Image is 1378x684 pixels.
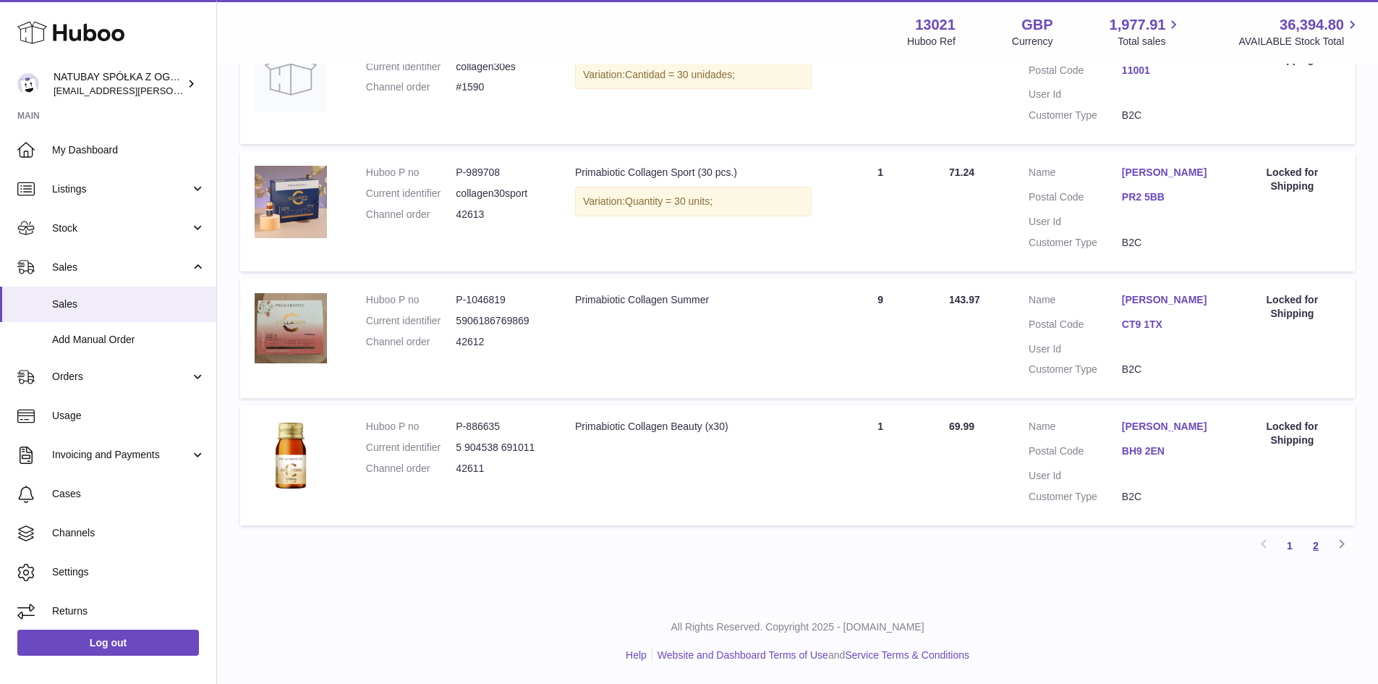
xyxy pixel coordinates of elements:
[255,293,327,363] img: 1749020843.jpg
[1110,15,1166,35] span: 1,977.91
[1029,469,1122,483] dt: User Id
[1244,293,1340,321] div: Locked for Shipping
[366,80,456,94] dt: Channel order
[456,208,546,221] dd: 42613
[1244,420,1340,447] div: Locked for Shipping
[625,195,713,207] span: Quantity = 30 units;
[17,73,39,95] img: kacper.antkowski@natubay.pl
[1122,490,1215,504] dd: B2C
[575,420,812,434] div: Primabiotic Collagen Beauty (x30)
[52,409,205,423] span: Usage
[229,620,1366,634] p: All Rights Reserved. Copyright 2025 - [DOMAIN_NAME]
[1029,64,1122,81] dt: Postal Code
[1029,166,1122,183] dt: Name
[575,293,812,307] div: Primabiotic Collagen Summer
[1122,64,1215,77] a: 11001
[1122,363,1215,376] dd: B2C
[1122,190,1215,204] a: PR2 5BB
[1238,35,1361,48] span: AVAILABLE Stock Total
[1029,215,1122,229] dt: User Id
[1122,420,1215,434] a: [PERSON_NAME]
[52,526,205,540] span: Channels
[1021,15,1052,35] strong: GBP
[456,441,546,455] dd: 5 904538 691011
[255,166,327,238] img: 130211718873386.jpg
[1122,293,1215,307] a: [PERSON_NAME]
[1029,236,1122,250] dt: Customer Type
[366,187,456,200] dt: Current identifier
[826,279,935,399] td: 9
[366,441,456,455] dt: Current identifier
[52,333,205,347] span: Add Manual Order
[1029,490,1122,504] dt: Customer Type
[456,293,546,307] dd: P-1046819
[652,649,969,662] li: and
[52,448,190,462] span: Invoicing and Payments
[575,166,812,180] div: Primabiotic Collagen Sport (30 pcs.)
[1029,190,1122,208] dt: Postal Code
[1303,533,1329,559] a: 2
[366,335,456,349] dt: Channel order
[1238,15,1361,48] a: 36,394.80 AVAILABLE Stock Total
[626,649,647,661] a: Help
[949,421,974,432] span: 69.99
[826,405,935,525] td: 1
[456,335,546,349] dd: 42612
[366,314,456,328] dt: Current identifier
[17,630,199,656] a: Log out
[1277,533,1303,559] a: 1
[456,462,546,476] dd: 42611
[1110,15,1183,48] a: 1,977.91 Total sales
[456,187,546,200] dd: collagen30sport
[845,649,969,661] a: Service Terms & Conditions
[1029,318,1122,335] dt: Postal Code
[54,85,290,96] span: [EMAIL_ADDRESS][PERSON_NAME][DOMAIN_NAME]
[52,297,205,311] span: Sales
[1029,293,1122,311] dt: Name
[1244,166,1340,193] div: Locked for Shipping
[456,314,546,328] dd: 5906186769869
[255,39,327,111] img: no-photo.jpg
[1118,35,1182,48] span: Total sales
[1122,236,1215,250] dd: B2C
[915,15,956,35] strong: 13021
[1280,15,1344,35] span: 36,394.80
[1029,420,1122,437] dt: Name
[255,420,327,492] img: 130211698054880.jpg
[456,166,546,180] dd: P-989708
[1122,166,1215,180] a: [PERSON_NAME]
[366,208,456,221] dt: Channel order
[366,60,456,74] dt: Current identifier
[54,70,184,98] div: NATUBAY SPÓŁKA Z OGRANICZONĄ ODPOWIEDZIALNOŚCIĄ
[52,604,205,618] span: Returns
[625,69,735,80] span: Cantidad = 30 unidades;
[949,294,980,305] span: 143.97
[575,60,812,90] div: Variation:
[1122,444,1215,458] a: BH9 2EN
[456,60,546,74] dd: collagen30es
[52,182,190,196] span: Listings
[1029,88,1122,101] dt: User Id
[1029,444,1122,462] dt: Postal Code
[1122,109,1215,122] dd: B2C
[658,649,828,661] a: Website and Dashboard Terms of Use
[826,151,935,271] td: 1
[575,187,812,216] div: Variation:
[366,166,456,180] dt: Huboo P no
[366,420,456,434] dt: Huboo P no
[366,293,456,307] dt: Huboo P no
[52,261,190,274] span: Sales
[1012,35,1053,48] div: Currency
[1029,363,1122,376] dt: Customer Type
[1122,318,1215,332] a: CT9 1TX
[907,35,956,48] div: Huboo Ref
[456,420,546,434] dd: P-886635
[52,143,205,157] span: My Dashboard
[52,565,205,579] span: Settings
[52,221,190,235] span: Stock
[366,462,456,476] dt: Channel order
[826,25,935,145] td: 3
[1029,342,1122,356] dt: User Id
[52,370,190,384] span: Orders
[456,80,546,94] dd: #1590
